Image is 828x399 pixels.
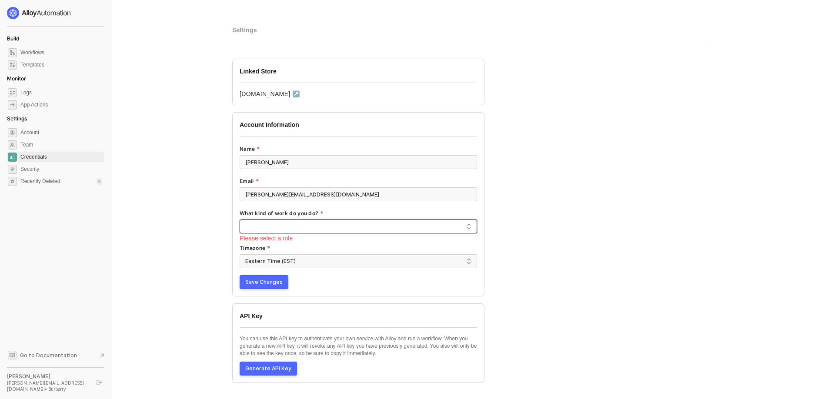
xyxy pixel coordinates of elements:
div: Account Information [240,120,477,136]
div: Settings [232,26,707,34]
div: [PERSON_NAME] [7,373,89,380]
a: logo [7,7,104,19]
div: Generate API Key [245,365,291,372]
span: marketplace [8,60,17,70]
span: Workflows [20,47,102,58]
span: Account [20,127,102,138]
div: 8 [97,178,102,185]
span: security [8,165,17,174]
p: You can use this API key to authenticate your own service with Alloy and run a workflow. When you... [240,335,477,357]
input: Email [240,187,477,201]
label: Email [240,178,259,185]
span: Recently Deleted [20,178,60,185]
div: Please select a role [240,233,477,243]
div: API Key [240,312,477,327]
span: Build [7,35,19,42]
span: logout [97,380,102,385]
input: Name [240,155,477,169]
button: Save Changes [240,275,288,289]
span: Logs [20,87,102,98]
div: Linked Store [240,67,477,83]
span: icon-app-actions [8,100,17,110]
span: Go to Documentation [20,352,77,359]
span: Eastern Time (EST) [245,255,471,268]
span: settings [8,177,17,186]
button: Generate API Key [240,362,297,376]
span: settings [8,128,17,137]
span: dashboard [8,48,17,57]
label: Name [240,146,260,153]
div: [PERSON_NAME][EMAIL_ADDRESS][DOMAIN_NAME] • Burberry [7,380,89,392]
span: document-arrow [98,351,107,360]
a: [DOMAIN_NAME] ↗ [240,90,300,97]
label: Timezone [240,245,271,252]
span: team [8,140,17,150]
span: Settings [7,115,27,122]
span: Security [20,164,102,174]
span: Team [20,140,102,150]
span: Save Changes [245,279,283,286]
div: App Actions [20,101,48,109]
span: icon-logs [8,88,17,97]
img: logo [7,7,71,19]
span: documentation [8,351,17,359]
a: Knowledge Base [7,350,104,360]
span: Credentials [20,152,102,162]
span: Templates [20,60,102,70]
span: credentials [8,153,17,162]
span: Monitor [7,75,26,82]
label: What kind of work do you do? [240,210,324,217]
